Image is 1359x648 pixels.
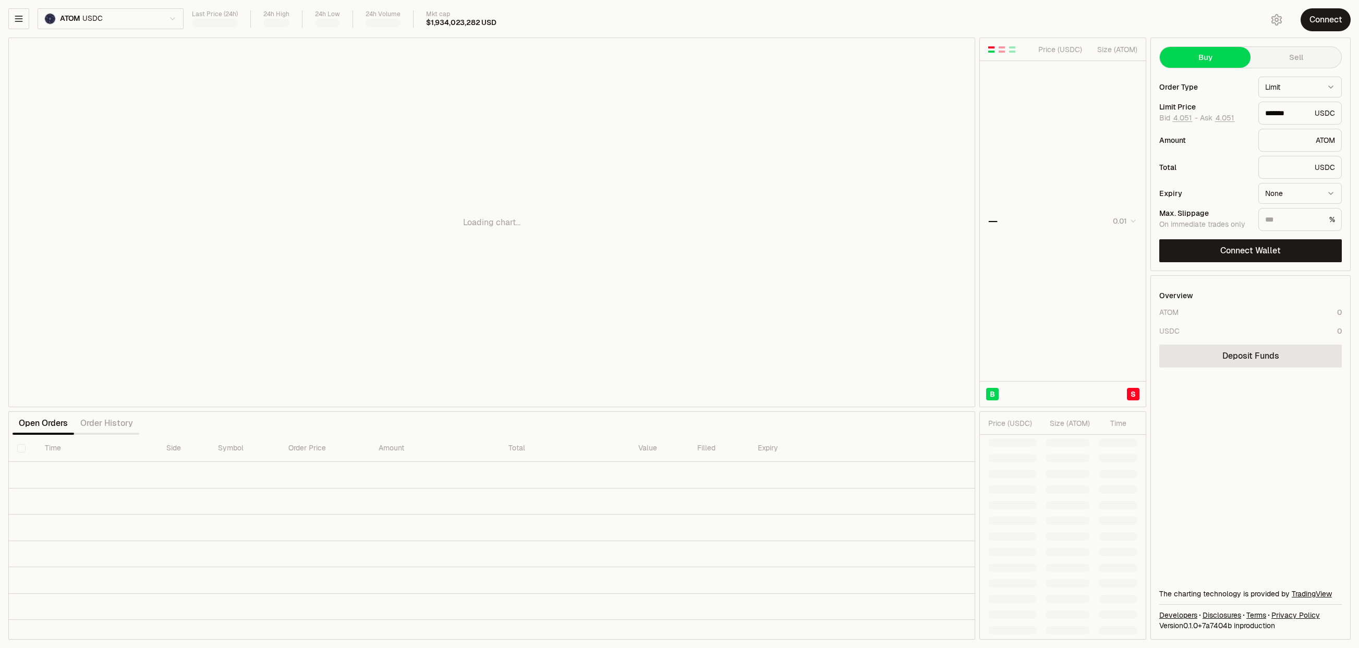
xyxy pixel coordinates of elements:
div: Size ( ATOM ) [1091,44,1137,55]
th: Order Price [280,435,370,462]
th: Amount [370,435,500,462]
th: Time [37,435,158,462]
div: 24h Low [315,10,340,18]
div: Version 0.1.0 + in production [1159,620,1342,631]
div: 0 [1337,326,1342,336]
button: Connect Wallet [1159,239,1342,262]
div: Order Type [1159,83,1250,91]
span: ATOM [60,14,80,23]
div: 24h High [263,10,289,18]
img: ATOM Logo [45,14,55,24]
th: Side [158,435,210,462]
button: Show Buy Orders Only [1008,45,1016,54]
button: 4.051 [1215,114,1235,122]
div: Size ( ATOM ) [1046,418,1090,429]
button: 4.051 [1172,114,1193,122]
div: $1,934,023,282 USD [426,18,496,28]
a: TradingView [1292,589,1332,598]
div: ATOM [1258,129,1342,152]
span: Ask [1200,114,1235,123]
span: USDC [82,14,102,23]
span: Bid - [1159,114,1198,123]
a: Disclosures [1203,610,1241,620]
div: ATOM [1159,307,1179,317]
span: 7a7404b3f9e615fabd662142e9164420cb24e6ef [1202,621,1232,630]
div: 0 [1337,307,1342,317]
th: Expiry [749,435,866,462]
a: Privacy Policy [1271,610,1320,620]
div: Expiry [1159,190,1250,197]
div: — [988,214,998,228]
span: S [1131,389,1136,399]
div: Time [1099,418,1126,429]
button: Sell [1251,47,1341,68]
div: Amount [1159,137,1250,144]
div: The charting technology is provided by [1159,589,1342,599]
div: % [1258,208,1342,231]
button: Select all [17,444,26,453]
div: Mkt cap [426,10,496,18]
a: Deposit Funds [1159,345,1342,368]
div: Total [1159,164,1250,171]
div: Last Price (24h) [192,10,238,18]
th: Symbol [210,435,280,462]
span: B [990,389,995,399]
button: Show Buy and Sell Orders [987,45,996,54]
th: Value [630,435,689,462]
button: Order History [74,413,139,434]
p: Loading chart... [463,216,520,229]
button: 0.01 [1110,215,1137,227]
button: Connect [1301,8,1351,31]
div: Price ( USDC ) [988,418,1037,429]
div: USDC [1258,156,1342,179]
button: Limit [1258,77,1342,97]
a: Terms [1246,610,1266,620]
div: Max. Slippage [1159,210,1250,217]
th: Filled [689,435,749,462]
button: None [1258,183,1342,204]
th: Total [500,435,630,462]
div: USDC [1159,326,1180,336]
div: On immediate trades only [1159,220,1250,229]
button: Show Sell Orders Only [998,45,1006,54]
button: Open Orders [13,413,74,434]
div: Overview [1159,290,1193,301]
button: Buy [1160,47,1251,68]
div: Limit Price [1159,103,1250,111]
a: Developers [1159,610,1197,620]
div: 24h Volume [366,10,401,18]
div: USDC [1258,102,1342,125]
div: Price ( USDC ) [1036,44,1082,55]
